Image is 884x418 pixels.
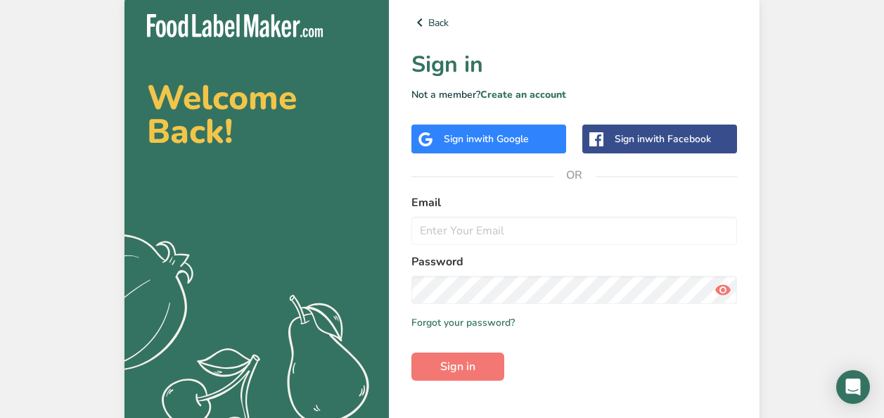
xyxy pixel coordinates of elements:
div: Sign in [444,132,529,146]
input: Enter Your Email [411,217,737,245]
h1: Sign in [411,48,737,82]
span: with Facebook [645,132,711,146]
label: Password [411,253,737,270]
a: Back [411,14,737,31]
div: Open Intercom Messenger [836,370,870,404]
a: Forgot your password? [411,315,515,330]
span: OR [553,154,596,196]
img: Food Label Maker [147,14,323,37]
a: Create an account [480,88,566,101]
button: Sign in [411,353,504,381]
h2: Welcome Back! [147,81,366,148]
div: Sign in [615,132,711,146]
span: with Google [474,132,529,146]
p: Not a member? [411,87,737,102]
span: Sign in [440,358,475,375]
label: Email [411,194,737,211]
